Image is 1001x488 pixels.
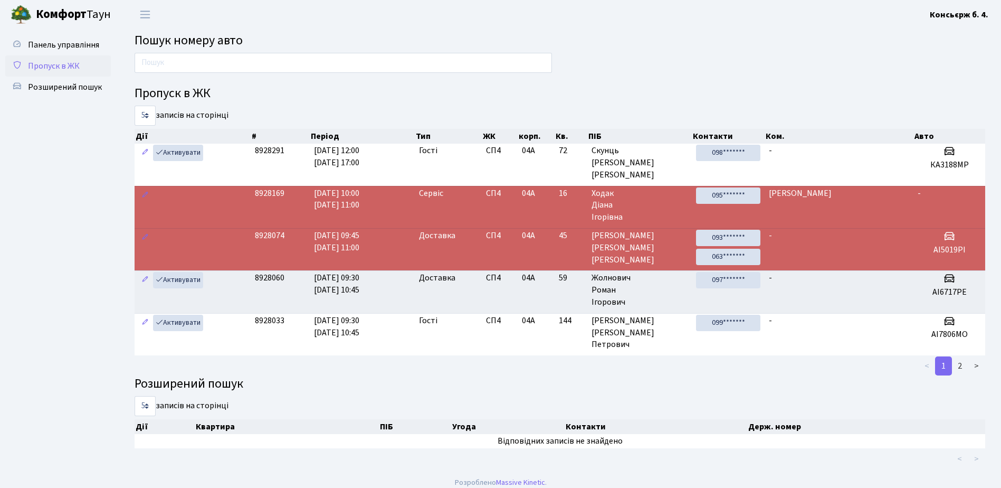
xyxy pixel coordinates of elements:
a: Пропуск в ЖК [5,55,111,77]
a: 2 [951,356,968,376]
span: Ходак Діана Ігорівна [592,187,688,224]
select: записів на сторінці [135,106,156,126]
span: СП4 [486,315,513,327]
a: Редагувати [139,230,151,246]
button: Переключити навігацію [132,6,158,23]
span: Гості [419,315,437,327]
span: 72 [559,145,583,157]
span: [DATE] 09:45 [DATE] 11:00 [314,230,359,254]
b: Консьєрж б. 4. [930,9,988,21]
span: Пропуск в ЖК [28,60,80,72]
h5: АІ5019РІ [918,245,981,255]
a: Розширений пошук [5,77,111,98]
span: [DATE] 12:00 [DATE] 17:00 [314,145,359,168]
th: Держ. номер [747,419,993,434]
h5: КА3188МР [918,160,981,170]
span: [PERSON_NAME] [PERSON_NAME] [PERSON_NAME] [592,230,688,266]
span: 16 [559,187,583,200]
th: Ком. [765,129,914,144]
span: Доставка [419,272,455,284]
a: Активувати [153,315,203,331]
span: [DATE] 10:00 [DATE] 11:00 [314,187,359,211]
span: 45 [559,230,583,242]
a: Панель управління [5,34,111,55]
span: [PERSON_NAME] [769,187,832,199]
th: Авто [913,129,985,144]
a: Massive Kinetic [496,477,545,488]
span: [DATE] 09:30 [DATE] 10:45 [314,272,359,296]
span: Доставка [419,230,455,242]
label: записів на сторінці [135,106,228,126]
h5: АІ6717РЕ [918,287,981,297]
a: Редагувати [139,145,151,161]
span: 04А [522,230,535,241]
span: 8928033 [255,315,284,326]
a: Редагувати [139,272,151,288]
span: Жолнович Роман Ігорович [592,272,688,308]
img: logo.png [11,4,32,25]
a: > [968,356,985,376]
a: Редагувати [139,315,151,331]
span: 04А [522,315,535,326]
span: 59 [559,272,583,284]
th: Тип [415,129,482,144]
label: записів на сторінці [135,396,228,416]
span: [DATE] 09:30 [DATE] 10:45 [314,315,359,339]
span: СП4 [486,230,513,242]
span: Сервіс [419,187,443,200]
span: 8928291 [255,145,284,156]
th: Контакти [565,419,747,434]
th: Дії [135,129,251,144]
th: ПІБ [379,419,451,434]
span: СП4 [486,145,513,157]
input: Пошук [135,53,552,73]
th: Дії [135,419,195,434]
span: - [769,315,772,326]
span: Панель управління [28,39,99,51]
span: 04А [522,187,535,199]
td: Відповідних записів не знайдено [135,434,985,448]
span: СП4 [486,187,513,200]
th: ПІБ [587,129,692,144]
th: Квартира [195,419,379,434]
a: Консьєрж б. 4. [930,8,988,21]
th: Контакти [692,129,765,144]
th: Угода [451,419,565,434]
th: корп. [518,129,555,144]
span: 8928074 [255,230,284,241]
span: - [769,272,772,284]
b: Комфорт [36,6,87,23]
a: Редагувати [139,187,151,204]
span: Скунць [PERSON_NAME] [PERSON_NAME] [592,145,688,181]
h4: Пропуск в ЖК [135,86,985,101]
span: - [769,230,772,241]
span: 04А [522,145,535,156]
h4: Розширений пошук [135,377,985,392]
span: - [918,187,921,199]
h5: АІ7806МО [918,330,981,340]
th: # [251,129,310,144]
span: 04А [522,272,535,284]
span: Таун [36,6,111,24]
span: СП4 [486,272,513,284]
span: 8928169 [255,187,284,199]
th: Кв. [555,129,587,144]
th: Період [310,129,414,144]
a: Активувати [153,145,203,161]
span: Гості [419,145,437,157]
th: ЖК [482,129,518,144]
select: записів на сторінці [135,396,156,416]
span: Розширений пошук [28,81,102,93]
span: 8928060 [255,272,284,284]
span: 144 [559,315,583,327]
span: Пошук номеру авто [135,31,243,50]
span: - [769,145,772,156]
a: Активувати [153,272,203,288]
span: [PERSON_NAME] [PERSON_NAME] Петрович [592,315,688,351]
a: 1 [935,356,952,376]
